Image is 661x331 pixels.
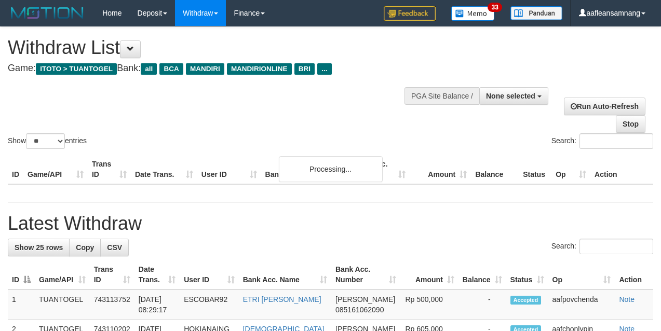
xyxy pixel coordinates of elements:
[8,37,430,58] h1: Withdraw List
[26,133,65,149] select: Showentries
[243,295,321,304] a: ETRI [PERSON_NAME]
[451,6,495,21] img: Button%20Memo.svg
[107,243,122,252] span: CSV
[384,6,436,21] img: Feedback.jpg
[8,289,35,320] td: 1
[261,155,349,184] th: Bank Acc. Name
[551,155,590,184] th: Op
[141,63,157,75] span: all
[619,295,635,304] a: Note
[90,289,134,320] td: 743113752
[410,155,471,184] th: Amount
[590,155,653,184] th: Action
[8,155,23,184] th: ID
[100,239,129,256] a: CSV
[616,115,645,133] a: Stop
[510,296,542,305] span: Accepted
[348,155,410,184] th: Bank Acc. Number
[458,260,506,289] th: Balance: activate to sort column ascending
[335,306,384,314] span: Copy 085161062090 to clipboard
[8,239,70,256] a: Show 25 rows
[8,63,430,74] h4: Game: Bank:
[458,289,506,320] td: -
[8,213,653,234] h1: Latest Withdraw
[317,63,331,75] span: ...
[486,92,535,100] span: None selected
[331,260,400,289] th: Bank Acc. Number: activate to sort column ascending
[69,239,101,256] a: Copy
[8,5,87,21] img: MOTION_logo.png
[579,133,653,149] input: Search:
[564,98,645,115] a: Run Auto-Refresh
[548,260,615,289] th: Op: activate to sort column ascending
[8,260,35,289] th: ID: activate to sort column descending
[551,133,653,149] label: Search:
[510,6,562,20] img: panduan.png
[23,155,88,184] th: Game/API
[506,260,548,289] th: Status: activate to sort column ascending
[400,260,458,289] th: Amount: activate to sort column ascending
[488,3,502,12] span: 33
[579,239,653,254] input: Search:
[551,239,653,254] label: Search:
[227,63,292,75] span: MANDIRIONLINE
[404,87,479,105] div: PGA Site Balance /
[519,155,551,184] th: Status
[279,156,383,182] div: Processing...
[88,155,131,184] th: Trans ID
[15,243,63,252] span: Show 25 rows
[548,289,615,320] td: aafpovchenda
[131,155,197,184] th: Date Trans.
[479,87,548,105] button: None selected
[186,63,224,75] span: MANDIRI
[35,260,90,289] th: Game/API: activate to sort column ascending
[294,63,315,75] span: BRI
[615,260,653,289] th: Action
[35,289,90,320] td: TUANTOGEL
[180,289,239,320] td: ESCOBAR92
[8,133,87,149] label: Show entries
[335,295,395,304] span: [PERSON_NAME]
[400,289,458,320] td: Rp 500,000
[159,63,183,75] span: BCA
[471,155,519,184] th: Balance
[180,260,239,289] th: User ID: activate to sort column ascending
[134,260,180,289] th: Date Trans.: activate to sort column ascending
[239,260,331,289] th: Bank Acc. Name: activate to sort column ascending
[197,155,261,184] th: User ID
[134,289,180,320] td: [DATE] 08:29:17
[90,260,134,289] th: Trans ID: activate to sort column ascending
[36,63,117,75] span: ITOTO > TUANTOGEL
[76,243,94,252] span: Copy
